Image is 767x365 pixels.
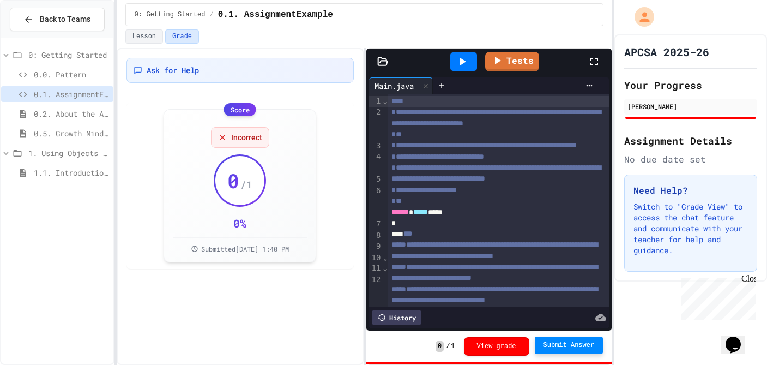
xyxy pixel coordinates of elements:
div: 12 [369,274,383,308]
span: Fold line [382,264,388,272]
div: [PERSON_NAME] [627,101,754,111]
div: 5 [369,174,383,185]
div: 8 [369,230,383,241]
div: 2 [369,107,383,140]
span: 1. Using Objects and Methods [28,147,109,159]
h1: APCSA 2025-26 [624,44,709,59]
h2: Your Progress [624,77,757,93]
span: 0.1. AssignmentExample [34,88,109,100]
span: Incorrect [231,132,262,143]
div: No due date set [624,153,757,166]
div: Score [224,103,256,116]
div: Main.java [369,77,433,94]
span: Submit Answer [543,341,595,350]
iframe: chat widget [677,274,756,320]
button: Back to Teams [10,8,105,31]
span: Back to Teams [40,14,90,25]
span: / 1 [240,177,252,192]
span: Submitted [DATE] 1:40 PM [201,244,289,253]
span: Fold line [382,97,388,105]
button: Grade [165,29,199,44]
button: View grade [464,337,529,356]
div: Main.java [369,80,419,92]
div: 9 [369,241,383,252]
div: Chat with us now!Close [4,4,75,69]
span: 0 [227,170,239,192]
span: 0.5. Growth Mindset [34,128,109,139]
div: 7 [369,219,383,230]
div: History [372,310,421,325]
span: 0.0. Pattern [34,69,109,80]
div: 3 [369,141,383,152]
span: 1 [451,342,455,351]
span: 0.2. About the AP CSA Exam [34,108,109,119]
p: Switch to "Grade View" to access the chat feature and communicate with your teacher for help and ... [633,201,748,256]
span: 0: Getting Started [28,49,109,61]
span: Fold line [382,253,388,262]
span: / [209,10,213,19]
button: Lesson [125,29,163,44]
span: / [446,342,450,351]
div: 6 [369,186,383,219]
span: 0.1. AssignmentExample [218,8,333,21]
span: 1.1. Introduction to Algorithms, Programming, and Compilers [34,167,109,178]
span: 0: Getting Started [135,10,206,19]
div: 1 [369,96,383,107]
span: 0 [436,341,444,352]
h2: Assignment Details [624,133,757,148]
h3: Need Help? [633,184,748,197]
div: 4 [369,152,383,174]
div: My Account [623,4,657,29]
div: 0 % [233,216,246,231]
div: 10 [369,253,383,264]
iframe: chat widget [721,321,756,354]
a: Tests [485,52,539,71]
div: 11 [369,263,383,274]
span: Ask for Help [147,65,199,76]
button: Submit Answer [535,337,603,354]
